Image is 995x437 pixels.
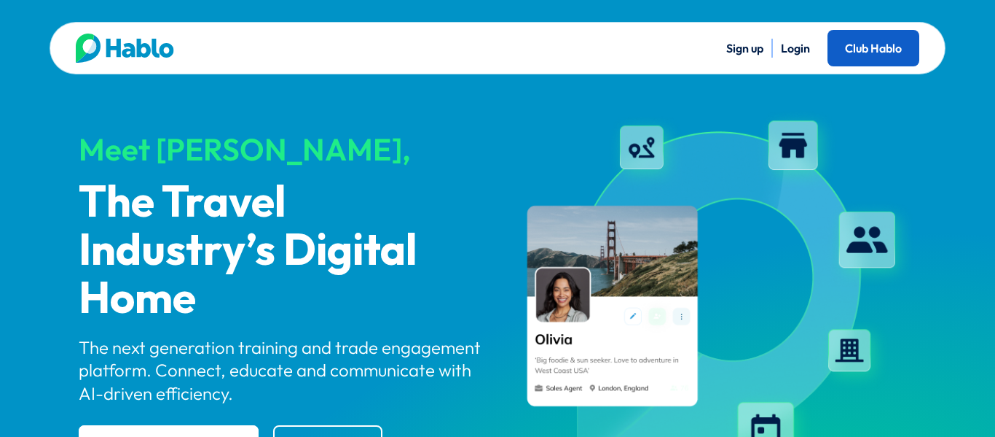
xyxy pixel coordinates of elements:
div: Meet [PERSON_NAME], [79,133,485,166]
a: Sign up [726,41,763,55]
a: Club Hablo [827,30,919,66]
p: The Travel Industry’s Digital Home [79,179,485,324]
img: Hablo logo main 2 [76,34,174,63]
p: The next generation training and trade engagement platform. Connect, educate and communicate with... [79,336,485,405]
a: Login [781,41,810,55]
